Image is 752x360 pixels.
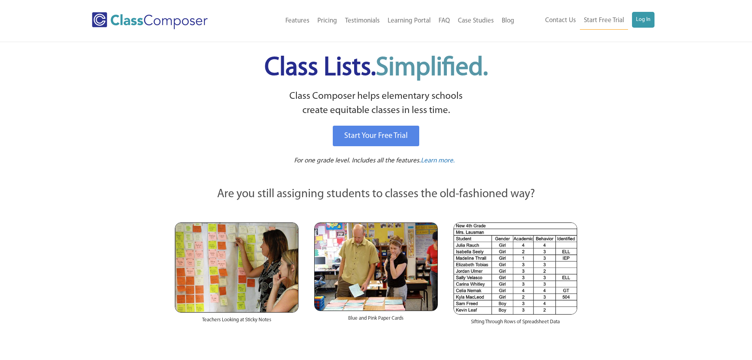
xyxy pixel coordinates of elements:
a: Testimonials [341,12,384,30]
img: Class Composer [92,12,208,29]
img: Blue and Pink Paper Cards [314,222,438,311]
a: Features [281,12,313,30]
a: Case Studies [454,12,498,30]
a: Log In [632,12,654,28]
a: Learn more. [421,156,455,166]
nav: Header Menu [240,12,518,30]
a: Contact Us [541,12,580,29]
div: Teachers Looking at Sticky Notes [175,313,298,332]
a: Start Your Free Trial [333,126,419,146]
p: Class Composer helps elementary schools create equitable classes in less time. [174,89,579,118]
span: Learn more. [421,157,455,164]
span: Class Lists. [264,55,488,81]
a: Blog [498,12,518,30]
img: Teachers Looking at Sticky Notes [175,222,298,313]
div: Sifting Through Rows of Spreadsheet Data [454,315,577,334]
nav: Header Menu [518,12,654,30]
a: Learning Portal [384,12,435,30]
span: Simplified. [376,55,488,81]
p: Are you still assigning students to classes the old-fashioned way? [175,186,578,203]
span: Start Your Free Trial [344,132,408,140]
a: FAQ [435,12,454,30]
img: Spreadsheets [454,222,577,315]
a: Start Free Trial [580,12,628,30]
span: For one grade level. Includes all the features. [294,157,421,164]
a: Pricing [313,12,341,30]
div: Blue and Pink Paper Cards [314,311,438,330]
